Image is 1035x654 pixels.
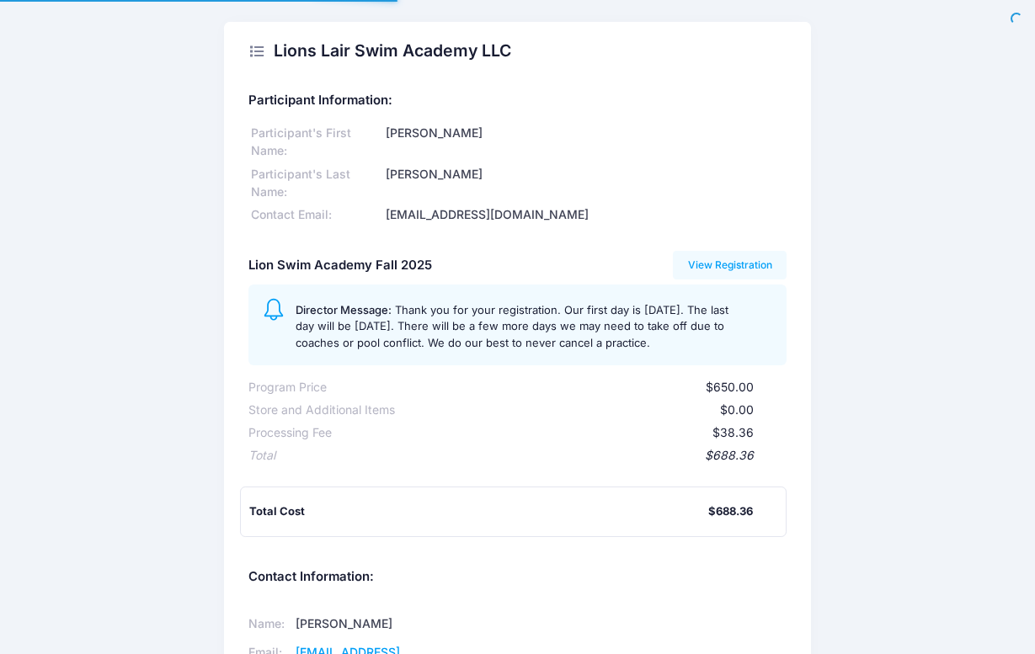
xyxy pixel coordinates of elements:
[275,447,754,465] div: $688.36
[383,206,787,224] div: [EMAIL_ADDRESS][DOMAIN_NAME]
[248,447,275,465] div: Total
[248,610,291,639] td: Name:
[249,503,708,520] div: Total Cost
[395,401,754,419] div: $0.00
[706,380,754,394] span: $650.00
[383,125,787,160] div: [PERSON_NAME]
[248,125,383,160] div: Participant's First Name:
[248,258,432,274] h5: Lion Swim Academy Fall 2025
[248,424,332,442] div: Processing Fee
[296,303,728,349] span: Thank you for your registration. Our first day is [DATE]. The last day will be [DATE]. There will...
[248,166,383,201] div: Participant's Last Name:
[248,570,787,585] h5: Contact Information:
[248,93,787,109] h5: Participant Information:
[673,251,787,279] a: View Registration
[248,401,395,419] div: Store and Additional Items
[296,303,392,316] span: Director Message:
[248,379,327,396] div: Program Price
[332,424,754,442] div: $38.36
[708,503,753,520] div: $688.36
[248,206,383,224] div: Contact Email:
[274,41,511,61] h2: Lions Lair Swim Academy LLC
[383,166,787,201] div: [PERSON_NAME]
[291,610,496,639] td: [PERSON_NAME]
